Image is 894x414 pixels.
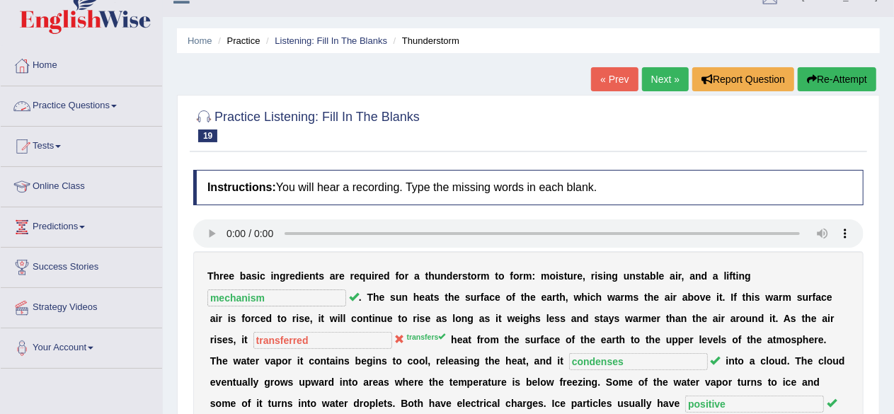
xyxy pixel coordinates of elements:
input: blank [253,332,392,349]
b: , [310,313,313,324]
b: a [603,313,609,324]
b: r [336,270,339,282]
b: a [633,313,638,324]
b: d [447,270,453,282]
b: i [827,313,830,324]
b: r [219,313,222,324]
b: t [772,313,776,324]
b: e [224,270,229,282]
b: l [340,313,343,324]
b: a [330,270,336,282]
b: a [682,292,688,303]
b: f [481,292,484,303]
b: h [529,313,536,324]
b: e [706,292,711,303]
b: e [354,270,360,282]
b: h [451,334,457,345]
b: l [724,270,727,282]
b: i [736,270,739,282]
b: t [316,270,319,282]
b: h [559,292,566,303]
b: w [330,313,338,324]
b: e [811,313,817,324]
b: o [281,313,287,324]
b: o [694,292,700,303]
b: o [399,270,405,282]
b: g [468,313,474,324]
b: a [463,334,469,345]
b: n [363,313,369,324]
b: i [769,313,772,324]
b: o [471,270,477,282]
b: e [578,270,583,282]
b: h [582,292,588,303]
b: d [384,270,390,282]
b: n [440,270,447,282]
b: r [808,292,812,303]
b: a [479,313,485,324]
b: r [621,292,624,303]
b: d [758,313,764,324]
b: c [255,313,260,324]
b: l [546,313,549,324]
b: s [558,270,564,282]
b: s [560,313,566,324]
b: g [280,270,286,282]
b: n [462,313,468,324]
b: r [520,270,523,282]
b: u [366,270,372,282]
b: e [453,270,459,282]
b: r [779,292,782,303]
b: s [535,313,541,324]
b: t [719,292,723,303]
b: a [689,270,695,282]
b: i [417,313,420,324]
b: u [381,313,387,324]
b: i [675,270,678,282]
b: h [525,292,531,303]
b: Instructions: [207,181,276,193]
b: i [752,292,755,303]
b: r [673,292,677,303]
b: a [815,292,821,303]
a: Tests [1,127,162,162]
b: w [508,313,515,324]
b: b [240,270,246,282]
b: m [783,292,791,303]
b: r [405,270,408,282]
b: e [549,313,555,324]
b: e [515,313,520,324]
a: Online Class [1,167,162,202]
b: o [357,313,363,324]
b: v [700,292,706,303]
b: a [773,292,779,303]
b: s [434,292,440,303]
a: Your Account [1,328,162,364]
b: e [304,270,309,282]
b: u [746,313,752,324]
b: f [733,292,737,303]
b: t [802,313,806,324]
b: i [301,270,304,282]
b: e [304,313,310,324]
b: m [481,270,489,282]
b: o [455,313,462,324]
b: i [520,313,523,324]
b: s [614,313,620,324]
b: c [821,292,827,303]
b: c [260,270,265,282]
a: Next » [642,67,689,91]
b: T [367,292,374,303]
b: a [436,313,442,324]
b: i [214,334,217,345]
b: r [573,270,577,282]
b: h [413,292,420,303]
b: m [541,270,549,282]
b: t [369,313,372,324]
b: t [644,292,648,303]
b: e [290,270,295,282]
b: t [564,270,568,282]
b: i [372,313,375,324]
b: m [523,270,532,282]
b: s [228,334,234,345]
